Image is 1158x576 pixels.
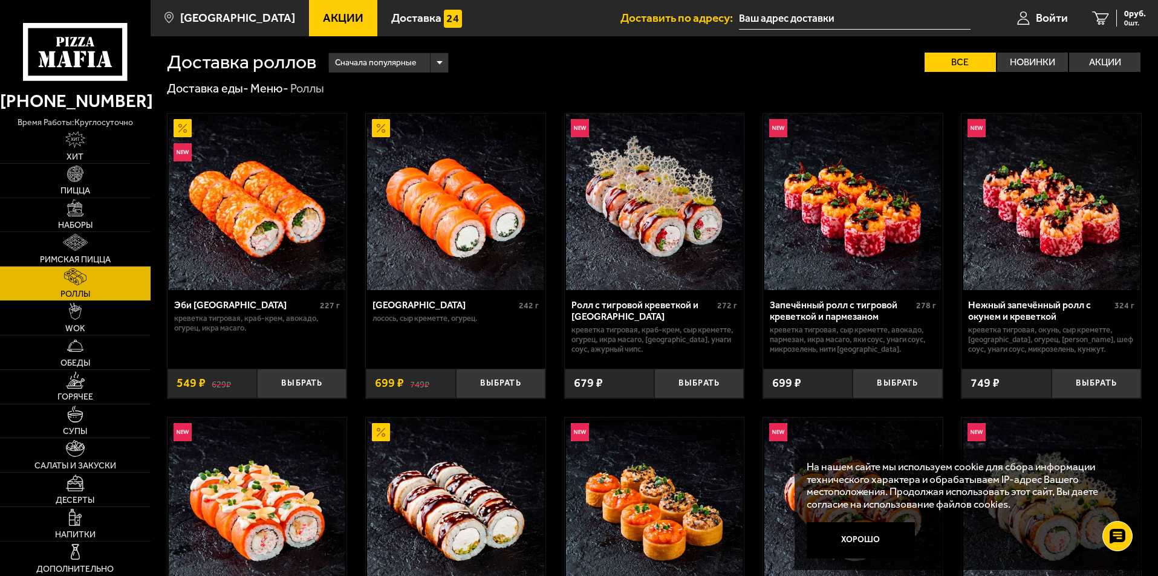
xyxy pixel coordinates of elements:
[1124,19,1146,27] span: 0 шт.
[769,119,787,137] img: Новинка
[67,153,83,161] span: Хит
[961,114,1141,290] a: НовинкаНежный запечённый ролл с окунем и креветкой
[853,369,942,398] button: Выбрать
[372,314,539,323] p: лосось, Сыр креметте, огурец.
[372,423,390,441] img: Акционный
[770,325,936,354] p: креветка тигровая, Сыр креметте, авокадо, пармезан, икра масаго, яки соус, унаги соус, микрозелен...
[366,114,545,290] a: АкционныйФиладельфия
[1036,12,1068,24] span: Войти
[56,496,94,505] span: Десерты
[174,423,192,441] img: Новинка
[60,290,90,299] span: Роллы
[968,119,986,137] img: Новинка
[34,462,116,470] span: Салаты и закуски
[60,359,90,367] span: Обеды
[916,300,936,311] span: 278 г
[257,369,346,398] button: Выбрать
[997,53,1069,72] label: Новинки
[620,12,739,24] span: Доставить по адресу:
[36,565,114,574] span: Дополнительно
[571,423,589,441] img: Новинка
[174,119,192,137] img: Акционный
[174,299,317,311] div: Эби [GEOGRAPHIC_DATA]
[174,314,340,333] p: креветка тигровая, краб-крем, авокадо, огурец, икра масаго.
[971,377,1000,389] span: 749 ₽
[807,522,916,558] button: Хорошо
[167,81,249,95] a: Доставка еды-
[167,53,316,72] h1: Доставка роллов
[717,300,737,311] span: 272 г
[1114,300,1134,311] span: 324 г
[925,53,996,72] label: Все
[654,369,744,398] button: Выбрать
[739,7,971,30] input: Ваш адрес доставки
[770,299,913,322] div: Запечённый ролл с тигровой креветкой и пармезаном
[212,377,231,389] s: 629 ₽
[410,377,429,389] s: 749 ₽
[1069,53,1140,72] label: Акции
[574,377,603,389] span: 679 ₽
[968,325,1134,354] p: креветка тигровая, окунь, Сыр креметте, [GEOGRAPHIC_DATA], огурец, [PERSON_NAME], шеф соус, унаги...
[57,393,93,401] span: Горячее
[169,114,345,290] img: Эби Калифорния
[250,81,288,95] a: Меню-
[963,114,1140,290] img: Нежный запечённый ролл с окунем и креветкой
[290,81,324,97] div: Роллы
[367,114,544,290] img: Филадельфия
[323,12,363,24] span: Акции
[320,300,340,311] span: 227 г
[807,461,1123,511] p: На нашем сайте мы используем cookie для сбора информации технического характера и обрабатываем IP...
[764,114,941,290] img: Запечённый ролл с тигровой креветкой и пармезаном
[174,143,192,161] img: Новинка
[391,12,441,24] span: Доставка
[1124,10,1146,18] span: 0 руб.
[55,531,96,539] span: Напитки
[375,377,404,389] span: 699 ₽
[571,119,589,137] img: Новинка
[565,114,744,290] a: НовинкаРолл с тигровой креветкой и Гуакамоле
[571,325,738,354] p: креветка тигровая, краб-крем, Сыр креметте, огурец, икра масаго, [GEOGRAPHIC_DATA], унаги соус, а...
[40,256,111,264] span: Римская пицца
[60,187,90,195] span: Пицца
[456,369,545,398] button: Выбрать
[63,427,87,436] span: Супы
[772,377,801,389] span: 699 ₽
[571,299,715,322] div: Ролл с тигровой креветкой и [GEOGRAPHIC_DATA]
[763,114,943,290] a: НовинкаЗапечённый ролл с тигровой креветкой и пармезаном
[444,10,462,28] img: 15daf4d41897b9f0e9f617042186c801.svg
[769,423,787,441] img: Новинка
[335,51,416,74] span: Сначала популярные
[177,377,206,389] span: 549 ₽
[1052,369,1141,398] button: Выбрать
[968,423,986,441] img: Новинка
[372,299,516,311] div: [GEOGRAPHIC_DATA]
[968,299,1111,322] div: Нежный запечённый ролл с окунем и креветкой
[168,114,347,290] a: АкционныйНовинкаЭби Калифорния
[65,325,85,333] span: WOK
[58,221,93,230] span: Наборы
[180,12,295,24] span: [GEOGRAPHIC_DATA]
[566,114,743,290] img: Ролл с тигровой креветкой и Гуакамоле
[519,300,539,311] span: 242 г
[372,119,390,137] img: Акционный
